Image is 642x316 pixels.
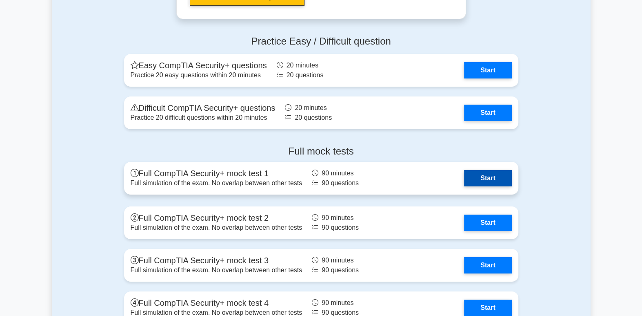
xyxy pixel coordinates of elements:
[464,300,511,316] a: Start
[464,170,511,186] a: Start
[464,62,511,78] a: Start
[464,257,511,273] a: Start
[464,105,511,121] a: Start
[124,146,518,157] h4: Full mock tests
[124,36,518,47] h4: Practice Easy / Difficult question
[464,215,511,231] a: Start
